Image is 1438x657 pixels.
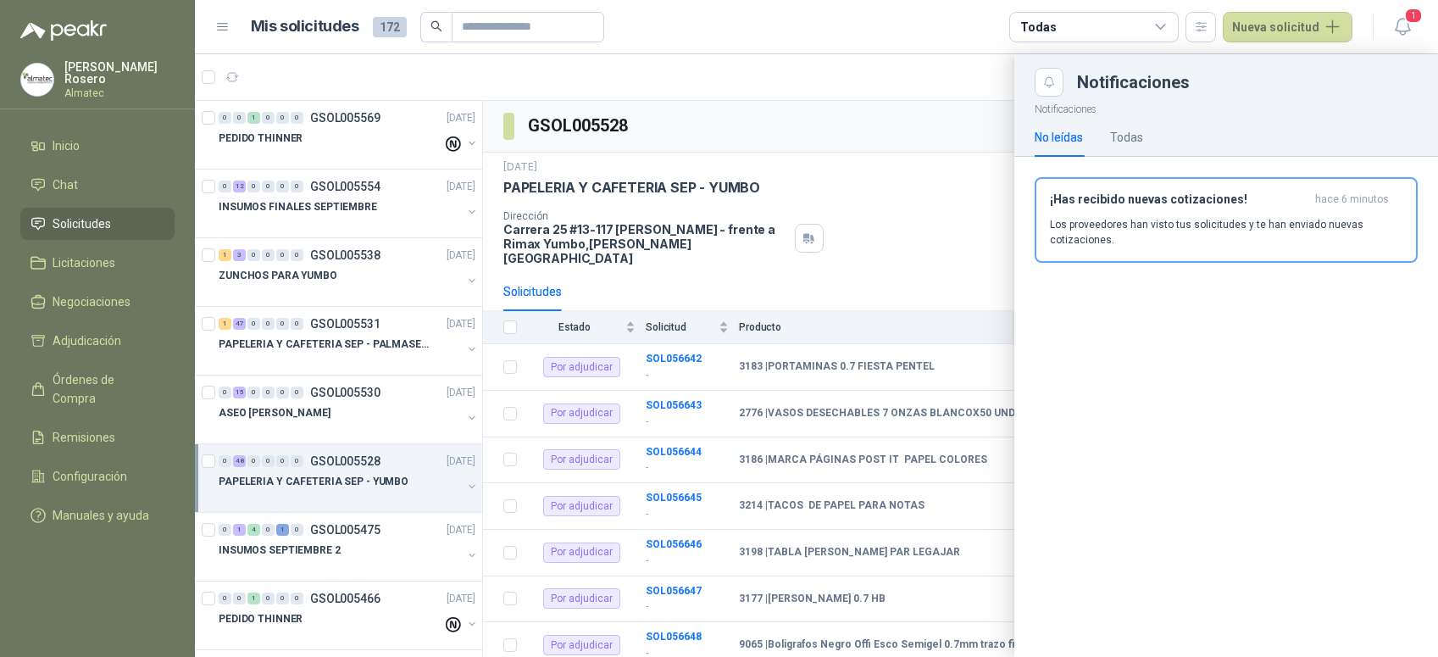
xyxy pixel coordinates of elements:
span: Manuales y ayuda [53,506,149,525]
a: Negociaciones [20,286,175,318]
span: 172 [373,17,407,37]
span: Chat [53,175,78,194]
a: Licitaciones [20,247,175,279]
h3: ¡Has recibido nuevas cotizaciones! [1050,192,1308,207]
span: Remisiones [53,428,115,447]
a: Adjudicación [20,325,175,357]
a: Remisiones [20,421,175,454]
img: Company Logo [21,64,53,96]
div: No leídas [1035,128,1083,147]
span: Licitaciones [53,253,115,272]
span: 1 [1404,8,1423,24]
span: Adjudicación [53,331,121,350]
a: Órdenes de Compra [20,364,175,415]
h1: Mis solicitudes [251,14,359,39]
a: Solicitudes [20,208,175,240]
div: Todas [1110,128,1143,147]
span: hace 6 minutos [1315,192,1389,207]
span: Configuración [53,467,127,486]
button: Nueva solicitud [1223,12,1352,42]
a: Manuales y ayuda [20,499,175,532]
button: Close [1035,68,1063,97]
button: ¡Has recibido nuevas cotizaciones!hace 6 minutos Los proveedores han visto tus solicitudes y te h... [1035,177,1418,263]
p: Almatec [64,88,175,98]
a: Chat [20,169,175,201]
p: [PERSON_NAME] Rosero [64,61,175,85]
span: search [430,20,442,32]
div: Notificaciones [1077,74,1418,91]
span: Negociaciones [53,292,130,311]
span: Solicitudes [53,214,111,233]
a: Inicio [20,130,175,162]
div: Todas [1020,18,1056,36]
a: Configuración [20,460,175,493]
img: Logo peakr [20,20,107,41]
span: Inicio [53,136,80,155]
button: 1 [1387,12,1418,42]
span: Órdenes de Compra [53,370,158,408]
p: Notificaciones [1014,97,1438,118]
p: Los proveedores han visto tus solicitudes y te han enviado nuevas cotizaciones. [1050,217,1402,248]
